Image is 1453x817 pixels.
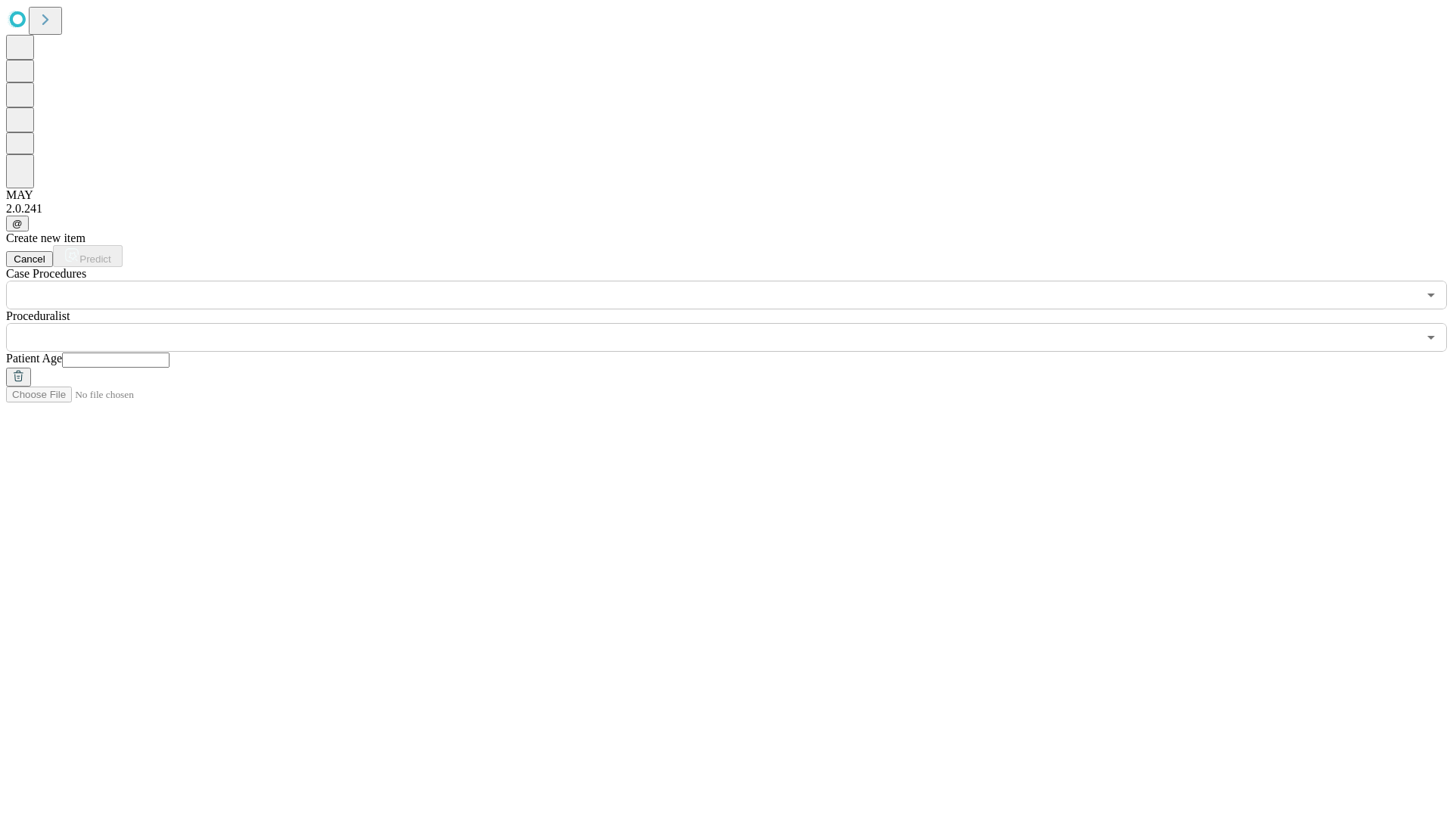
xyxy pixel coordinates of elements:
[6,352,62,365] span: Patient Age
[6,267,86,280] span: Scheduled Procedure
[6,309,70,322] span: Proceduralist
[1420,284,1442,306] button: Open
[79,253,110,265] span: Predict
[53,245,123,267] button: Predict
[6,202,1447,216] div: 2.0.241
[14,253,45,265] span: Cancel
[12,218,23,229] span: @
[6,231,86,244] span: Create new item
[6,188,1447,202] div: MAY
[6,251,53,267] button: Cancel
[1420,327,1442,348] button: Open
[6,216,29,231] button: @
